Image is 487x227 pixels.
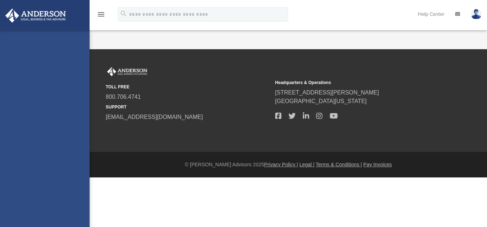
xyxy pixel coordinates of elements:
a: Pay Invoices [363,162,392,167]
i: search [120,10,128,18]
a: Privacy Policy | [264,162,298,167]
img: Anderson Advisors Platinum Portal [3,9,68,23]
small: SUPPORT [106,104,270,110]
small: Headquarters & Operations [275,79,440,86]
img: User Pic [471,9,482,19]
a: Terms & Conditions | [316,162,362,167]
img: Anderson Advisors Platinum Portal [106,67,149,77]
a: [EMAIL_ADDRESS][DOMAIN_NAME] [106,114,203,120]
div: © [PERSON_NAME] Advisors 2025 [90,161,487,168]
a: [GEOGRAPHIC_DATA][US_STATE] [275,98,367,104]
a: [STREET_ADDRESS][PERSON_NAME] [275,89,379,96]
a: menu [97,14,105,19]
i: menu [97,10,105,19]
small: TOLL FREE [106,84,270,90]
a: 800.706.4741 [106,94,141,100]
a: Legal | [300,162,315,167]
